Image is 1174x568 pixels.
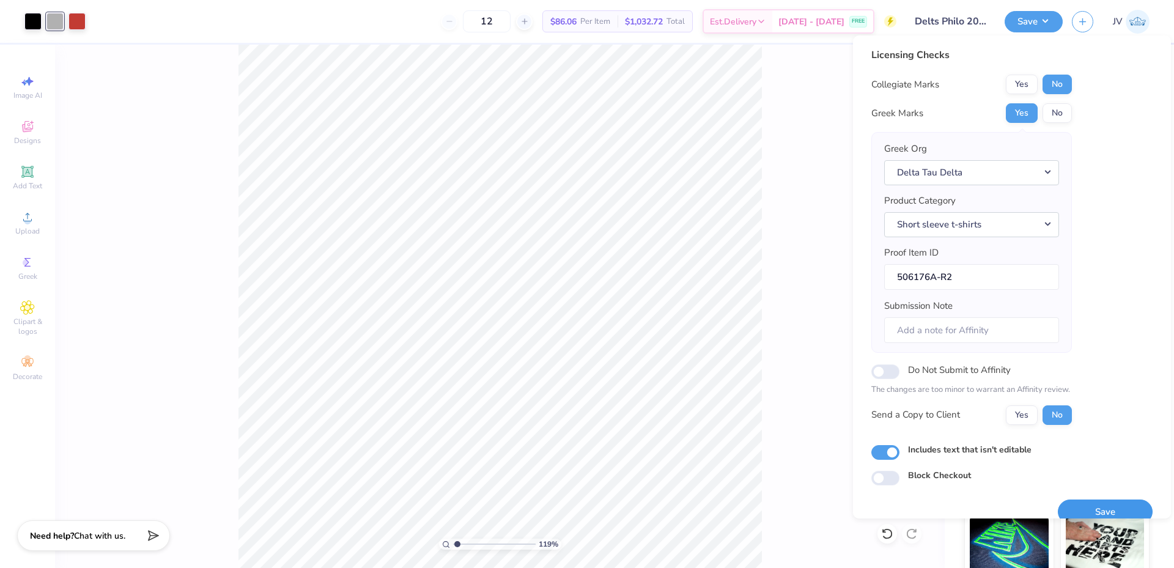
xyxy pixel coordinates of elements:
input: – – [463,10,511,32]
button: Yes [1006,405,1038,425]
span: Per Item [580,15,610,28]
span: $86.06 [550,15,577,28]
span: JV [1113,15,1123,29]
span: $1,032.72 [625,15,663,28]
span: Add Text [13,181,42,191]
label: Submission Note [884,299,953,313]
button: Delta Tau Delta [884,160,1059,185]
p: The changes are too minor to warrant an Affinity review. [871,384,1072,396]
span: [DATE] - [DATE] [778,15,844,28]
img: Jo Vincent [1126,10,1150,34]
span: Upload [15,226,40,236]
button: Save [1005,11,1063,32]
label: Product Category [884,194,956,208]
div: Send a Copy to Client [871,408,960,422]
button: Yes [1006,75,1038,94]
div: Collegiate Marks [871,78,939,92]
label: Block Checkout [908,469,971,482]
div: Licensing Checks [871,48,1072,62]
button: No [1043,103,1072,123]
button: Save [1058,500,1153,525]
span: Total [666,15,685,28]
label: Do Not Submit to Affinity [908,362,1011,378]
span: Image AI [13,90,42,100]
label: Includes text that isn't editable [908,443,1032,456]
button: No [1043,75,1072,94]
button: Short sleeve t-shirts [884,212,1059,237]
span: Chat with us. [74,530,125,542]
span: Decorate [13,372,42,382]
button: No [1043,405,1072,425]
button: Yes [1006,103,1038,123]
div: Greek Marks [871,106,923,120]
input: Add a note for Affinity [884,317,1059,344]
label: Proof Item ID [884,246,939,260]
span: Clipart & logos [6,317,49,336]
span: Est. Delivery [710,15,756,28]
span: Greek [18,271,37,281]
span: Designs [14,136,41,146]
strong: Need help? [30,530,74,542]
a: JV [1113,10,1150,34]
span: 119 % [539,539,558,550]
span: FREE [852,17,865,26]
label: Greek Org [884,142,927,156]
input: Untitled Design [906,9,995,34]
